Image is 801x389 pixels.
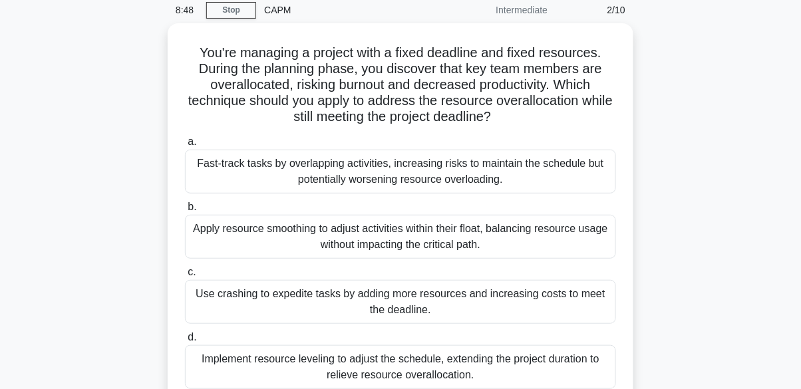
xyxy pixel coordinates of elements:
div: Fast-track tasks by overlapping activities, increasing risks to maintain the schedule but potenti... [185,150,616,194]
div: Use crashing to expedite tasks by adding more resources and increasing costs to meet the deadline. [185,280,616,324]
h5: You're managing a project with a fixed deadline and fixed resources. During the planning phase, y... [184,45,617,126]
span: b. [188,201,196,212]
span: d. [188,331,196,342]
a: Stop [206,2,256,19]
div: Implement resource leveling to adjust the schedule, extending the project duration to relieve res... [185,345,616,389]
div: Apply resource smoothing to adjust activities within their float, balancing resource usage withou... [185,215,616,259]
span: c. [188,266,196,277]
span: a. [188,136,196,147]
